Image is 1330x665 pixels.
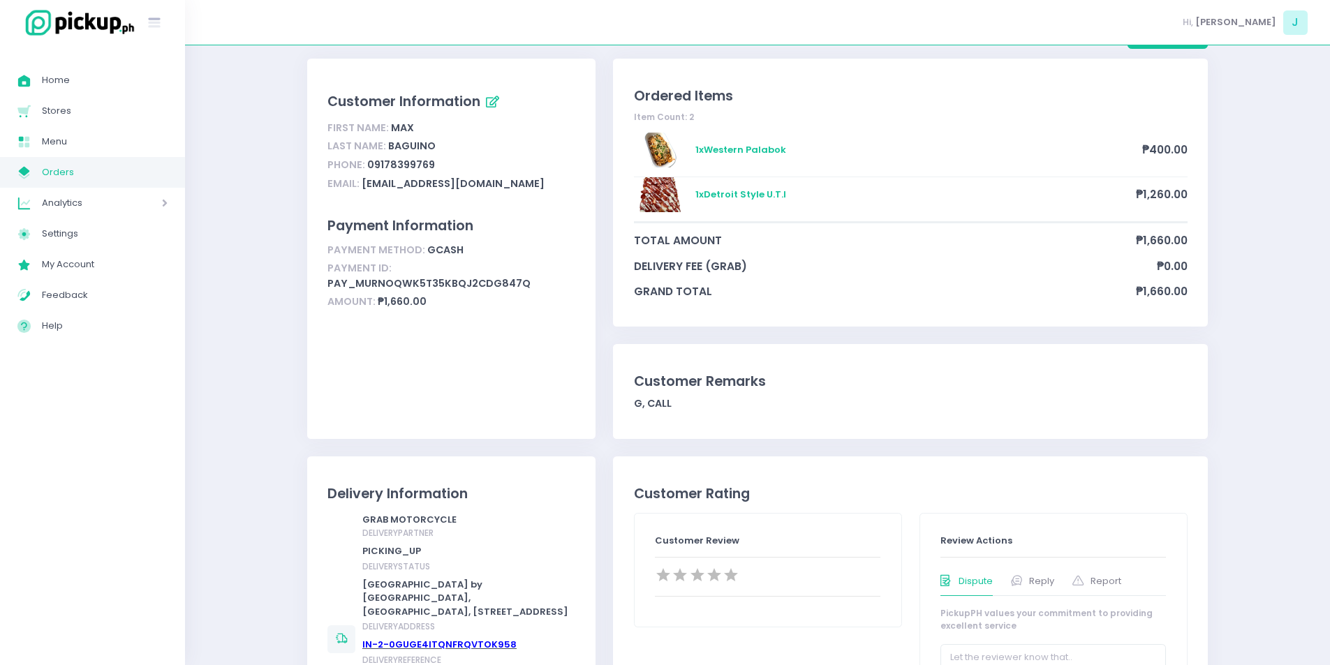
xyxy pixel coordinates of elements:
span: delivery partner [362,527,434,539]
div: [GEOGRAPHIC_DATA] by [GEOGRAPHIC_DATA], [GEOGRAPHIC_DATA], [STREET_ADDRESS] [362,578,571,619]
span: Report [1091,574,1121,588]
span: Review Actions [940,534,1012,547]
div: Payment Information [327,216,575,236]
span: Stores [42,102,168,120]
div: Customer Rating [634,484,1188,504]
span: Amount: [327,294,376,308]
div: Customer Information [327,91,575,114]
span: Orders [42,163,168,181]
span: Phone: [327,158,365,172]
span: Customer Review [655,534,739,547]
img: logo [17,8,136,38]
span: Hi, [1183,15,1193,29]
span: ₱1,660.00 [1136,232,1188,248]
span: Payment ID: [327,261,392,275]
div: Item Count: 2 [634,111,1188,124]
div: Ordered Items [634,86,1188,106]
div: gcash [327,241,575,260]
span: ₱0.00 [1157,258,1188,274]
span: Payment Method: [327,243,425,257]
span: My Account [42,255,168,274]
div: PICKING_UP [362,544,571,558]
span: J [1283,10,1308,35]
span: delivery status [362,560,430,572]
span: delivery address [362,620,435,632]
div: 09178399769 [327,156,575,174]
div: G, Call [634,396,1188,411]
span: Reply [1029,574,1054,588]
div: Delivery Information [327,484,575,504]
span: Analytics [42,194,122,212]
span: Help [42,317,168,335]
span: Home [42,71,168,89]
span: Last Name: [327,139,386,153]
span: First Name: [327,121,389,135]
div: Customer Remarks [634,371,1188,391]
span: Email: [327,177,360,190]
div: pay_MUrNoqWk5t35kbQJ2cdg847q [327,260,575,293]
span: ₱1,660.00 [1136,283,1188,299]
div: ₱1,660.00 [327,293,575,312]
div: MAX [327,119,575,137]
div: BAGUINO [327,137,575,156]
span: Dispute [959,574,993,588]
span: delivery fee (grab) [634,258,1157,274]
span: Menu [42,133,168,151]
a: IN-2-0GUGE4ITQNFRQVTOK958 [362,638,517,651]
span: total amount [634,232,1136,248]
div: GRAB MOTORCYCLE [362,513,571,540]
div: PickupPH values your commitment to providing excellent service [940,607,1167,632]
span: grand total [634,283,1136,299]
span: [PERSON_NAME] [1195,15,1276,29]
span: Feedback [42,286,168,304]
span: Settings [42,225,168,243]
div: [EMAIL_ADDRESS][DOMAIN_NAME] [327,174,575,193]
